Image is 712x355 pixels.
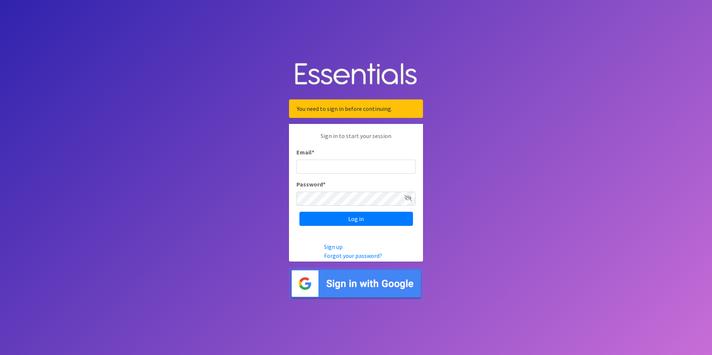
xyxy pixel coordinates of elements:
[289,55,423,94] img: Human Essentials
[289,268,423,300] img: Sign in with Google
[324,243,343,250] a: Sign up
[299,212,413,226] input: Log in
[296,131,416,148] p: Sign in to start your session
[312,148,314,156] abbr: required
[289,99,423,118] div: You need to sign in before continuing.
[296,180,325,189] label: Password
[323,180,325,188] abbr: required
[324,252,382,259] a: Forgot your password?
[296,148,314,157] label: Email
